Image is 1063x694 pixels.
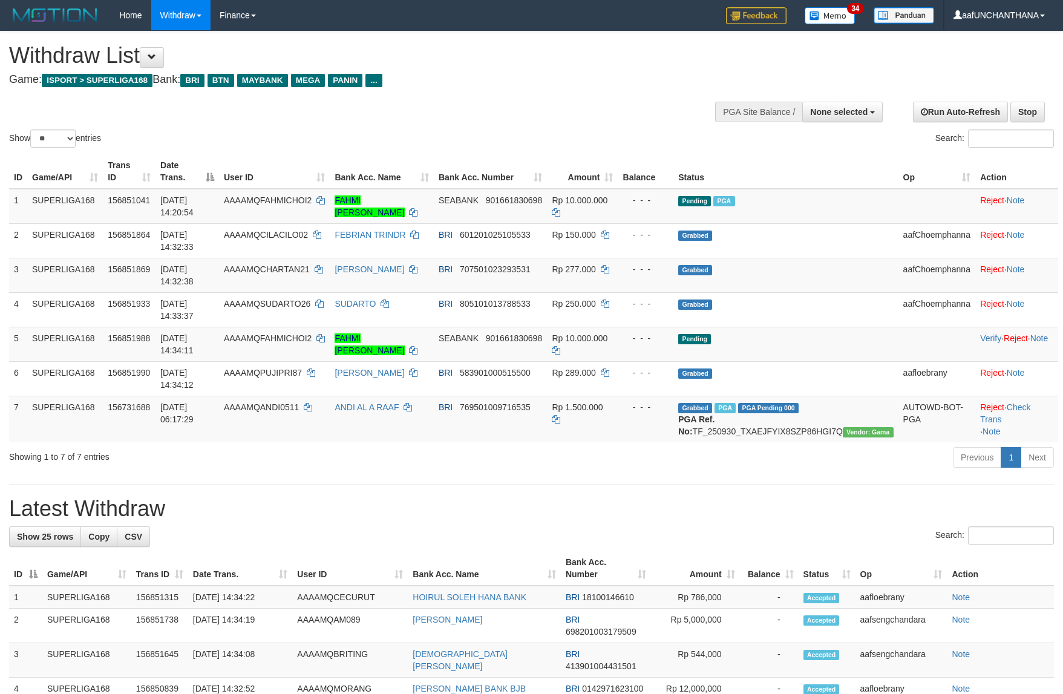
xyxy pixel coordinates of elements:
[27,258,103,292] td: SUPERLIGA168
[975,154,1058,189] th: Action
[651,551,740,586] th: Amount: activate to sort column ascending
[27,361,103,396] td: SUPERLIGA168
[651,609,740,643] td: Rp 5,000,000
[335,402,399,412] a: ANDI AL A RAAF
[1021,447,1054,468] a: Next
[552,195,607,205] span: Rp 10.000.000
[9,74,696,86] h4: Game: Bank:
[855,586,947,609] td: aafloebrany
[803,593,840,603] span: Accepted
[486,195,542,205] span: Copy 901661830698 to clipboard
[460,368,531,378] span: Copy 583901000515500 to clipboard
[335,264,404,274] a: [PERSON_NAME]
[968,129,1054,148] input: Search:
[224,264,310,274] span: AAAAMQCHARTAN21
[224,368,302,378] span: AAAAMQPUJIPRI87
[292,551,408,586] th: User ID: activate to sort column ascending
[1030,333,1048,343] a: Note
[224,230,308,240] span: AAAAMQCILACILO02
[42,643,131,678] td: SUPERLIGA168
[9,609,42,643] td: 2
[623,401,669,413] div: - - -
[952,649,970,659] a: Note
[188,643,293,678] td: [DATE] 14:34:08
[131,586,188,609] td: 156851315
[9,223,27,258] td: 2
[434,154,548,189] th: Bank Acc. Number: activate to sort column ascending
[898,258,976,292] td: aafChoemphanna
[975,327,1058,361] td: · ·
[335,333,404,355] a: FAHMI [PERSON_NAME]
[1007,368,1025,378] a: Note
[9,396,27,442] td: 7
[9,497,1054,521] h1: Latest Withdraw
[947,551,1054,586] th: Action
[552,333,607,343] span: Rp 10.000.000
[566,615,580,624] span: BRI
[566,649,580,659] span: BRI
[237,74,288,87] span: MAYBANK
[224,333,312,343] span: AAAAMQFAHMICHOI2
[9,551,42,586] th: ID: activate to sort column descending
[980,230,1004,240] a: Reject
[803,615,840,626] span: Accepted
[9,258,27,292] td: 3
[9,44,696,68] h1: Withdraw List
[713,196,734,206] span: Marked by aafsengchandara
[740,643,799,678] td: -
[9,129,101,148] label: Show entries
[740,551,799,586] th: Balance: activate to sort column ascending
[980,333,1001,343] a: Verify
[108,195,150,205] span: 156851041
[460,230,531,240] span: Copy 601201025105533 to clipboard
[740,609,799,643] td: -
[27,223,103,258] td: SUPERLIGA168
[460,264,531,274] span: Copy 707501023293531 to clipboard
[108,299,150,309] span: 156851933
[439,195,479,205] span: SEABANK
[292,586,408,609] td: AAAAMQCECURUT
[898,223,976,258] td: aafChoemphanna
[108,230,150,240] span: 156851864
[805,7,855,24] img: Button%20Memo.svg
[566,627,636,637] span: Copy 698201003179509 to clipboard
[623,229,669,241] div: - - -
[980,264,1004,274] a: Reject
[9,361,27,396] td: 6
[408,551,561,586] th: Bank Acc. Name: activate to sort column ascending
[439,230,453,240] span: BRI
[413,615,482,624] a: [PERSON_NAME]
[413,592,526,602] a: HOIRUL SOLEH HANA BANK
[651,586,740,609] td: Rp 786,000
[17,532,73,542] span: Show 25 rows
[855,551,947,586] th: Op: activate to sort column ascending
[1001,447,1021,468] a: 1
[160,195,194,217] span: [DATE] 14:20:54
[975,292,1058,327] td: ·
[486,333,542,343] span: Copy 901661830698 to clipboard
[547,154,618,189] th: Amount: activate to sort column ascending
[131,643,188,678] td: 156851645
[131,551,188,586] th: Trans ID: activate to sort column ascending
[413,649,508,671] a: [DEMOGRAPHIC_DATA][PERSON_NAME]
[9,446,434,463] div: Showing 1 to 7 of 7 entries
[738,403,799,413] span: PGA Pending
[413,684,526,693] a: [PERSON_NAME] BANK BJB
[439,333,479,343] span: SEABANK
[678,414,715,436] b: PGA Ref. No:
[108,402,150,412] span: 156731688
[27,396,103,442] td: SUPERLIGA168
[1010,102,1045,122] a: Stop
[952,592,970,602] a: Note
[291,74,325,87] span: MEGA
[9,526,81,547] a: Show 25 rows
[108,264,150,274] span: 156851869
[42,609,131,643] td: SUPERLIGA168
[27,189,103,224] td: SUPERLIGA168
[566,661,636,671] span: Copy 413901004431501 to clipboard
[335,230,405,240] a: FEBRIAN TRINDR
[980,195,1004,205] a: Reject
[913,102,1008,122] a: Run Auto-Refresh
[799,551,855,586] th: Status: activate to sort column ascending
[678,196,711,206] span: Pending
